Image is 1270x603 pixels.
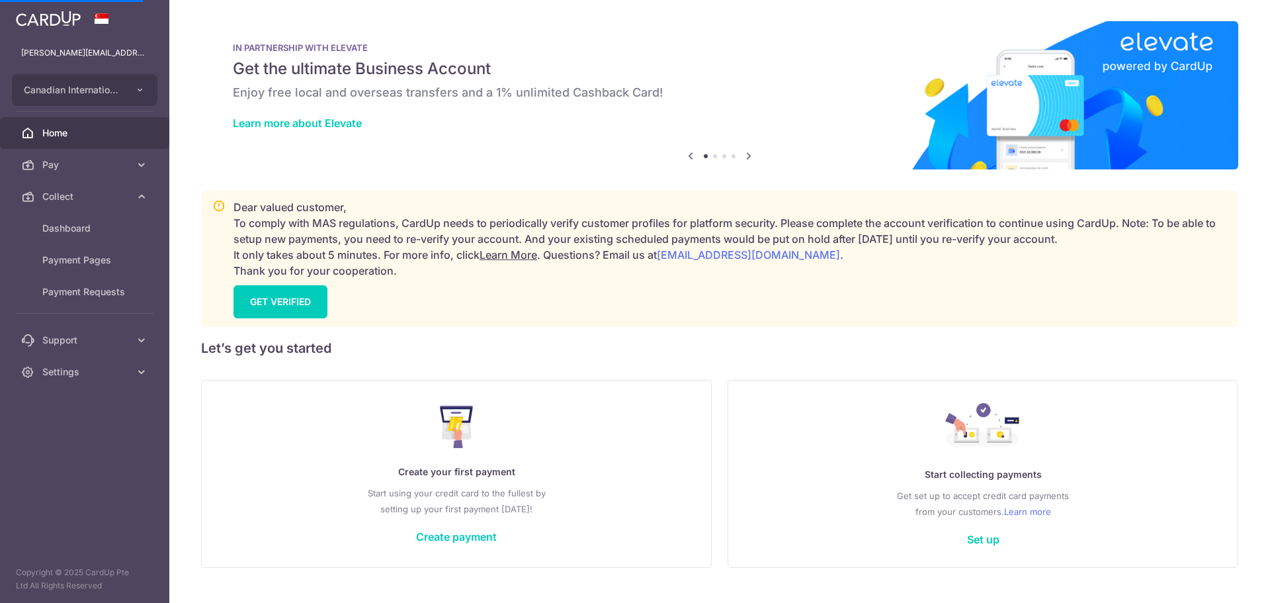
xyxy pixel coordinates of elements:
span: Pay [42,158,130,171]
a: Set up [967,533,999,546]
img: Collect Payment [945,403,1021,451]
img: CardUp [16,11,81,26]
p: IN PARTNERSHIP WITH ELEVATE [233,42,1206,53]
p: Start collecting payments [755,467,1211,483]
span: Support [42,334,130,347]
span: Help [30,9,57,21]
a: Learn more about Elevate [233,116,362,130]
a: [EMAIL_ADDRESS][DOMAIN_NAME] [657,248,840,261]
p: [PERSON_NAME][EMAIL_ADDRESS][PERSON_NAME][DOMAIN_NAME] [21,46,148,60]
img: Renovation banner [201,21,1238,169]
p: Start using your credit card to the fullest by setting up your first payment [DATE]! [228,485,685,517]
a: Learn more [1004,504,1051,520]
span: Home [42,126,130,140]
img: Make Payment [440,406,474,448]
span: Canadian International School Pte Ltd [24,83,122,97]
span: Settings [42,365,130,379]
a: Create payment [416,530,497,543]
h5: Let’s get you started [201,338,1238,359]
p: Dear valued customer, To comply with MAS regulations, CardUp needs to periodically verify custome... [233,199,1227,279]
p: Create your first payment [228,464,685,480]
span: Payment Requests [42,285,130,299]
a: Learn More [480,248,537,261]
p: Get set up to accept credit card payments from your customers. [755,488,1211,520]
span: Payment Pages [42,254,130,267]
a: GET VERIFIED [233,285,327,318]
span: Dashboard [42,222,130,235]
button: Canadian International School Pte Ltd [12,74,157,106]
span: Collect [42,190,130,203]
h6: Enjoy free local and overseas transfers and a 1% unlimited Cashback Card! [233,85,1206,101]
h5: Get the ultimate Business Account [233,58,1206,79]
